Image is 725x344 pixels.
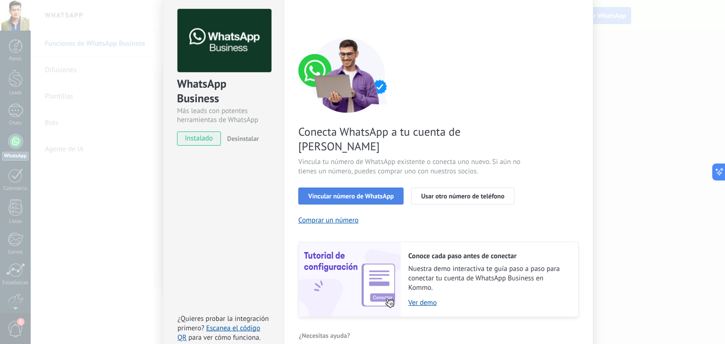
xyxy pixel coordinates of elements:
div: Más leads con potentes herramientas de WhatsApp [177,106,270,124]
a: Escanea el código QR [177,324,260,342]
span: ¿Necesitas ayuda? [299,332,350,339]
span: Vincula tu número de WhatsApp existente o conecta uno nuevo. Si aún no tienes un número, puedes c... [298,157,523,176]
button: Desinstalar [223,131,259,146]
a: Ver demo [408,298,569,307]
button: Usar otro número de teléfono [411,188,514,205]
span: Conecta WhatsApp a tu cuenta de [PERSON_NAME] [298,124,523,154]
span: instalado [177,131,220,146]
span: ¿Quieres probar la integración primero? [177,314,269,333]
span: para ver cómo funciona. [188,333,261,342]
button: ¿Necesitas ayuda? [298,328,351,343]
button: Comprar un número [298,216,359,225]
h2: Conoce cada paso antes de conectar [408,252,569,261]
img: logo_main.png [177,9,271,73]
button: Vincular número de WhatsApp [298,188,404,205]
span: Vincular número de WhatsApp [308,193,394,199]
span: Usar otro número de teléfono [421,193,504,199]
span: Nuestra demo interactiva te guía paso a paso para conectar tu cuenta de WhatsApp Business en Kommo. [408,264,569,293]
div: WhatsApp Business [177,76,270,106]
img: connect number [298,37,397,113]
span: Desinstalar [227,134,259,143]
